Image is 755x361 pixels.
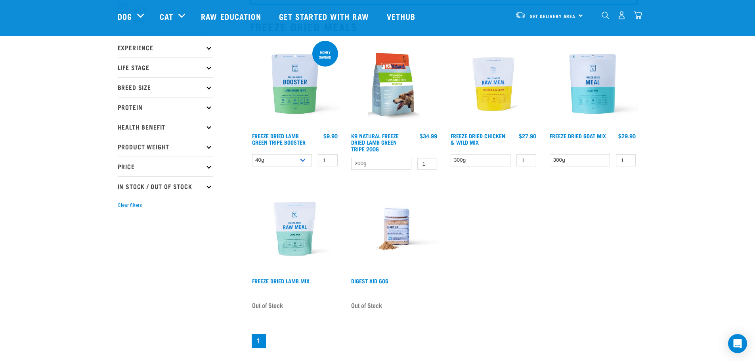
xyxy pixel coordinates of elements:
[417,158,437,170] input: 1
[250,184,340,274] img: RE Product Shoot 2023 Nov8677
[618,133,636,139] div: $29.90
[519,133,536,139] div: $27.90
[323,133,338,139] div: $9.90
[312,46,338,63] div: Money saving!
[118,176,213,196] p: In Stock / Out Of Stock
[515,11,526,19] img: van-moving.png
[252,334,266,348] a: Page 1
[516,154,536,166] input: 1
[118,117,213,137] p: Health Benefit
[449,39,539,129] img: RE Product Shoot 2023 Nov8678
[617,11,626,19] img: user.png
[193,0,271,32] a: Raw Education
[118,57,213,77] p: Life Stage
[530,15,576,17] span: Set Delivery Area
[118,77,213,97] p: Breed Size
[118,10,132,22] a: Dog
[118,38,213,57] p: Experience
[451,134,505,143] a: Freeze Dried Chicken & Wild Mix
[271,0,379,32] a: Get started with Raw
[548,39,638,129] img: Raw Essentials Freeze Dried Goat Mix
[250,332,638,350] nav: pagination
[728,334,747,353] div: Open Intercom Messenger
[349,184,439,274] img: Raw Essentials Digest Aid Pet Supplement
[252,134,306,143] a: Freeze Dried Lamb Green Tripe Booster
[351,279,388,282] a: Digest Aid 60g
[118,202,142,209] button: Clear filters
[118,157,213,176] p: Price
[252,279,310,282] a: Freeze Dried Lamb Mix
[616,154,636,166] input: 1
[602,11,609,19] img: home-icon-1@2x.png
[118,97,213,117] p: Protein
[379,0,426,32] a: Vethub
[349,39,439,129] img: K9 Square
[118,137,213,157] p: Product Weight
[634,11,642,19] img: home-icon@2x.png
[250,39,340,129] img: Freeze Dried Lamb Green Tripe
[420,133,437,139] div: $34.99
[550,134,606,137] a: Freeze Dried Goat Mix
[318,154,338,166] input: 1
[160,10,173,22] a: Cat
[351,134,399,150] a: K9 Natural Freeze Dried Lamb Green Tripe 200g
[252,299,283,311] span: Out of Stock
[351,299,382,311] span: Out of Stock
